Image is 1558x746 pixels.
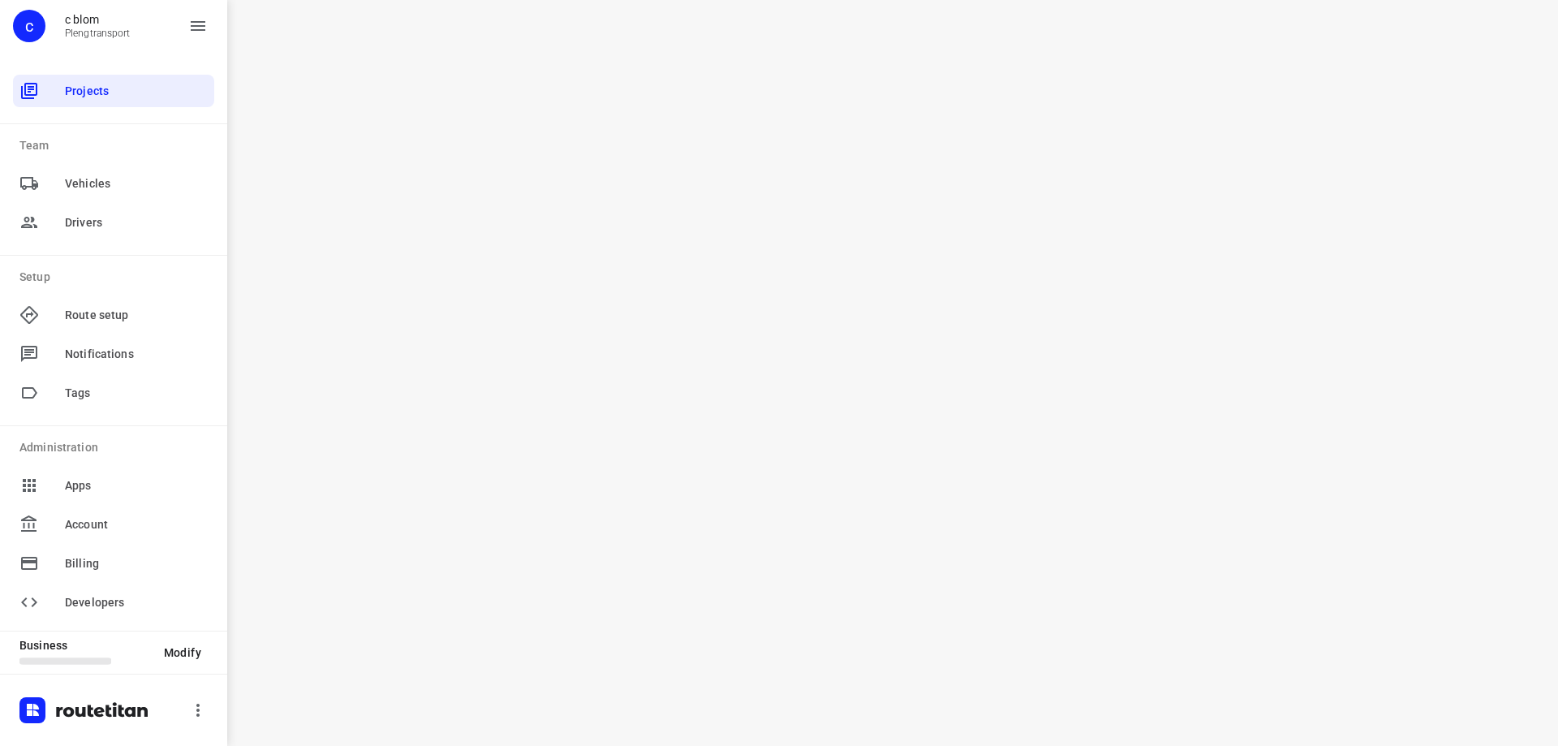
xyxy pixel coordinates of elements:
p: Plengtransport [65,28,131,39]
span: Route setup [65,307,208,324]
p: Team [19,137,214,154]
div: Route setup [13,299,214,331]
span: Tags [65,385,208,402]
span: Developers [65,594,208,611]
div: Drivers [13,206,214,239]
p: Administration [19,439,214,456]
p: Setup [19,269,214,286]
span: Projects [65,83,208,100]
div: c [13,10,45,42]
div: Vehicles [13,167,214,200]
div: Projects [13,75,214,107]
span: Account [65,516,208,533]
div: Account [13,508,214,541]
div: Notifications [13,338,214,370]
div: Developers [13,586,214,619]
p: c blom [65,13,131,26]
span: Drivers [65,214,208,231]
button: Modify [151,638,214,667]
div: Apps [13,469,214,502]
p: Business [19,639,151,652]
span: Modify [164,646,201,659]
span: Notifications [65,346,208,363]
span: Billing [65,555,208,572]
span: Vehicles [65,175,208,192]
div: Tags [13,377,214,409]
span: Apps [65,477,208,494]
div: Billing [13,547,214,580]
